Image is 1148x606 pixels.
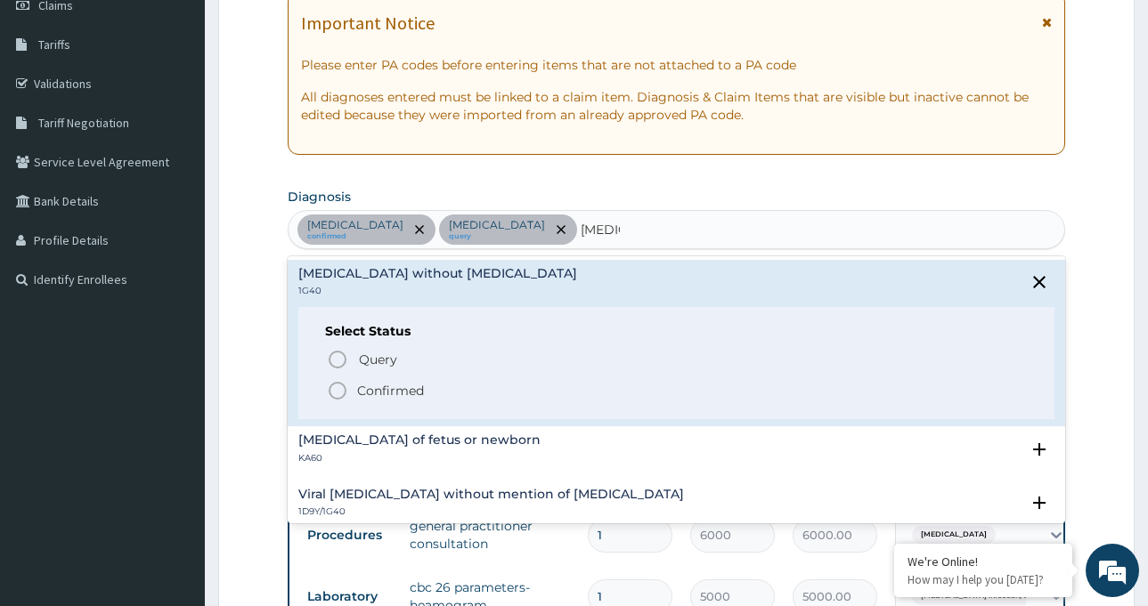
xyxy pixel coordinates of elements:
img: d_794563401_company_1708531726252_794563401 [33,89,72,133]
i: close select status [1029,271,1050,293]
h4: [MEDICAL_DATA] of fetus or newborn [298,433,541,447]
p: Please enter PA codes before entering items that are not attached to a PA code [301,56,1052,74]
h6: Select Status [325,325,1028,338]
p: [MEDICAL_DATA] [307,218,403,232]
td: general practitioner consultation [401,508,579,562]
i: open select status [1029,492,1050,513]
h4: Viral [MEDICAL_DATA] without mention of [MEDICAL_DATA] [298,488,684,501]
div: Chat with us now [93,100,299,123]
p: Confirmed [357,382,424,400]
p: KA60 [298,452,541,465]
span: [MEDICAL_DATA] [912,526,996,544]
i: open select status [1029,439,1050,460]
div: We're Online! [908,553,1059,570]
div: Minimize live chat window [292,9,335,52]
span: remove selection option [411,222,427,238]
span: Query [359,351,397,368]
small: query [449,232,545,241]
p: 1D9Y/1G40 [298,505,684,518]
span: Tariff Negotiation [38,115,129,131]
span: We're online! [103,187,246,367]
td: Procedures [298,519,401,552]
i: status option query [327,349,348,370]
span: remove selection option [553,222,569,238]
h4: [MEDICAL_DATA] without [MEDICAL_DATA] [298,267,577,280]
p: All diagnoses entered must be linked to a claim item. Diagnosis & Claim Items that are visible bu... [301,88,1052,124]
p: 1G40 [298,285,577,297]
p: How may I help you today? [908,572,1059,587]
i: status option filled [327,380,348,401]
label: Diagnosis [288,188,351,206]
h1: Important Notice [301,13,435,33]
span: Tariffs [38,36,70,53]
p: [MEDICAL_DATA] [449,218,545,232]
textarea: Type your message and hit 'Enter' [9,411,339,473]
small: confirmed [307,232,403,241]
